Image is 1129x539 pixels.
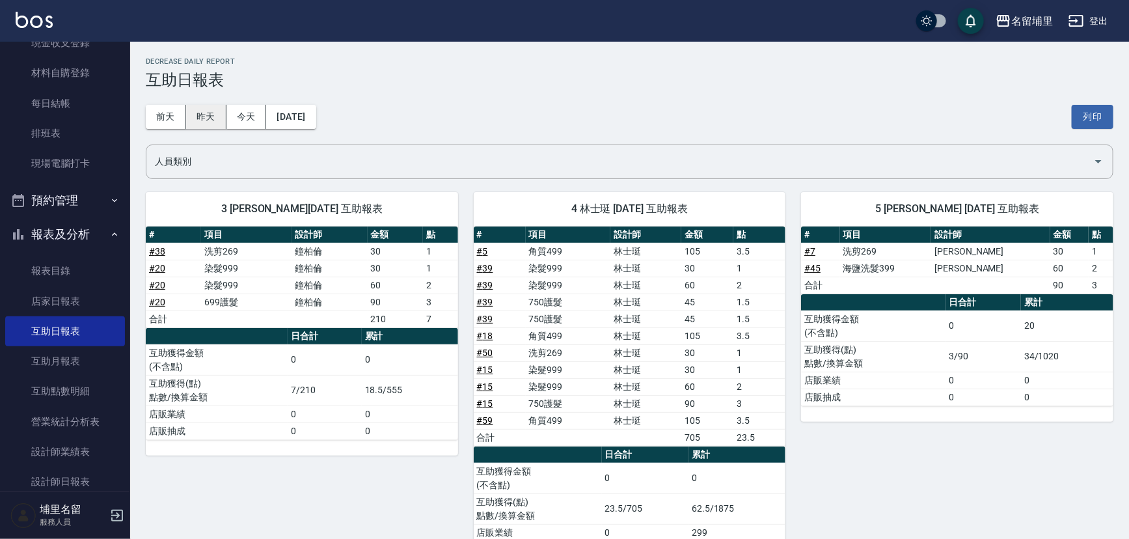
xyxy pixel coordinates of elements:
td: 1.5 [733,294,785,311]
button: 列印 [1072,105,1113,129]
span: 5 [PERSON_NAME] [DATE] 互助報表 [817,202,1098,215]
button: 報表及分析 [5,217,125,251]
td: 店販抽成 [146,422,288,439]
a: 排班表 [5,118,125,148]
td: 0 [362,406,458,422]
td: 30 [681,260,733,277]
td: 洗剪269 [201,243,292,260]
td: 60 [368,277,423,294]
td: 30 [1050,243,1089,260]
th: 日合計 [602,447,689,463]
th: 項目 [526,227,610,243]
td: 0 [1021,372,1113,389]
a: #50 [477,348,493,358]
th: 設計師 [610,227,681,243]
td: 染髮999 [526,277,610,294]
a: #15 [477,398,493,409]
td: 0 [362,344,458,375]
td: 3/90 [945,341,1021,372]
td: 0 [945,389,1021,406]
td: 1 [733,361,785,378]
td: 60 [681,378,733,395]
td: 互助獲得金額 (不含點) [146,344,288,375]
img: Logo [16,12,53,28]
a: #45 [804,263,821,273]
td: 705 [681,429,733,446]
div: 名留埔里 [1011,13,1053,29]
th: 項目 [840,227,932,243]
td: 角質499 [526,243,610,260]
td: 3 [1089,277,1113,294]
td: 海鹽洗髮399 [840,260,932,277]
p: 服務人員 [40,516,106,528]
button: 昨天 [186,105,226,129]
span: 4 林士珽 [DATE] 互助報表 [489,202,770,215]
a: 設計師業績表 [5,437,125,467]
a: 互助月報表 [5,346,125,376]
td: 0 [288,422,362,439]
button: Open [1088,151,1109,172]
td: 0 [1021,389,1113,406]
a: 每日結帳 [5,89,125,118]
a: #18 [477,331,493,341]
td: 鐘柏倫 [292,260,368,277]
td: 90 [1050,277,1089,294]
th: 點 [1089,227,1113,243]
td: 1 [423,243,458,260]
th: 金額 [368,227,423,243]
a: #20 [149,263,165,273]
td: 20 [1021,311,1113,341]
button: 預約管理 [5,184,125,217]
td: [PERSON_NAME] [931,260,1050,277]
td: [PERSON_NAME] [931,243,1050,260]
a: 互助點數明細 [5,376,125,406]
td: 店販業績 [801,372,945,389]
h5: 埔里名留 [40,503,106,516]
th: 金額 [681,227,733,243]
td: 互助獲得金額 (不含點) [474,463,602,493]
th: # [474,227,526,243]
a: #59 [477,415,493,426]
td: 750護髮 [526,311,610,327]
td: 105 [681,412,733,429]
td: 染髮999 [201,277,292,294]
td: 林士珽 [610,395,681,412]
td: 合計 [146,311,201,327]
td: 3.5 [733,327,785,344]
td: 0 [362,422,458,439]
a: #15 [477,365,493,375]
td: 1.5 [733,311,785,327]
td: 90 [681,395,733,412]
td: 60 [681,277,733,294]
td: 45 [681,294,733,311]
th: 設計師 [931,227,1050,243]
td: 105 [681,327,733,344]
td: 互助獲得(點) 點數/換算金額 [801,341,945,372]
a: #20 [149,297,165,307]
td: 34/1020 [1021,341,1113,372]
td: 2 [733,277,785,294]
td: 洗剪269 [526,344,610,361]
td: 0 [288,406,362,422]
td: 店販業績 [146,406,288,422]
td: 0 [602,463,689,493]
img: Person [10,503,36,529]
td: 1 [733,344,785,361]
td: 7/210 [288,375,362,406]
td: 3.5 [733,243,785,260]
td: 林士珽 [610,327,681,344]
td: 30 [681,344,733,361]
table: a dense table [801,227,1113,294]
td: 林士珽 [610,361,681,378]
button: 今天 [226,105,267,129]
a: 現場電腦打卡 [5,148,125,178]
a: 店家日報表 [5,286,125,316]
a: #20 [149,280,165,290]
a: #39 [477,314,493,324]
td: 60 [1050,260,1089,277]
th: 日合計 [288,328,362,345]
td: 90 [368,294,423,311]
a: #39 [477,280,493,290]
th: 設計師 [292,227,368,243]
td: 合計 [474,429,526,446]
